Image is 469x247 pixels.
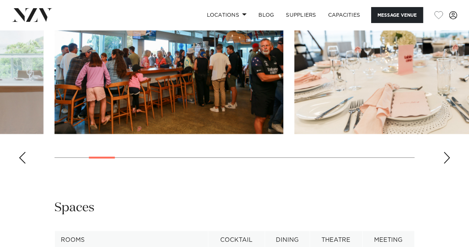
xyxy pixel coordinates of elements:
[12,8,52,22] img: nzv-logo.png
[201,7,252,23] a: Locations
[252,7,280,23] a: BLOG
[55,199,95,216] h2: Spaces
[371,7,423,23] button: Message Venue
[280,7,322,23] a: SUPPLIERS
[322,7,366,23] a: Capacities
